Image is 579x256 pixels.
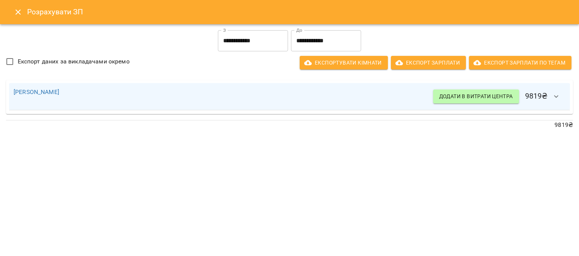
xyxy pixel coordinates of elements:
[433,88,565,106] h6: 9819 ₴
[475,58,565,67] span: Експорт Зарплати по тегам
[397,58,460,67] span: Експорт Зарплати
[18,57,130,66] span: Експорт даних за викладачами окремо
[300,56,388,69] button: Експортувати кімнати
[27,6,570,18] h6: Розрахувати ЗП
[6,120,573,130] p: 9819 ₴
[391,56,466,69] button: Експорт Зарплати
[469,56,571,69] button: Експорт Зарплати по тегам
[433,89,519,103] button: Додати в витрати центра
[306,58,382,67] span: Експортувати кімнати
[439,92,513,101] span: Додати в витрати центра
[9,3,27,21] button: Close
[14,88,59,96] a: [PERSON_NAME]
